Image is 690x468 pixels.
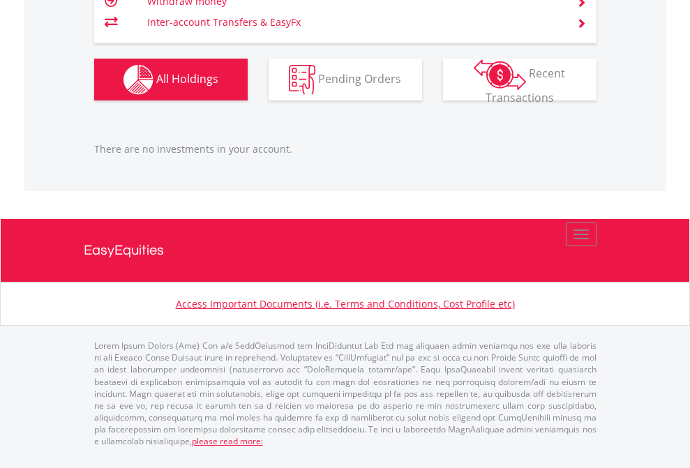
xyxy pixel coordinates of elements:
[156,70,218,86] span: All Holdings
[192,435,263,447] a: please read more:
[443,59,597,100] button: Recent Transactions
[84,219,607,282] a: EasyEquities
[147,12,560,33] td: Inter-account Transfers & EasyFx
[94,142,597,156] p: There are no investments in your account.
[176,297,515,310] a: Access Important Documents (i.e. Terms and Conditions, Cost Profile etc)
[269,59,422,100] button: Pending Orders
[123,65,153,95] img: holdings-wht.png
[94,340,597,447] p: Lorem Ipsum Dolors (Ame) Con a/e SeddOeiusmod tem InciDiduntut Lab Etd mag aliquaen admin veniamq...
[318,70,401,86] span: Pending Orders
[94,59,248,100] button: All Holdings
[289,65,315,95] img: pending_instructions-wht.png
[474,59,526,90] img: transactions-zar-wht.png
